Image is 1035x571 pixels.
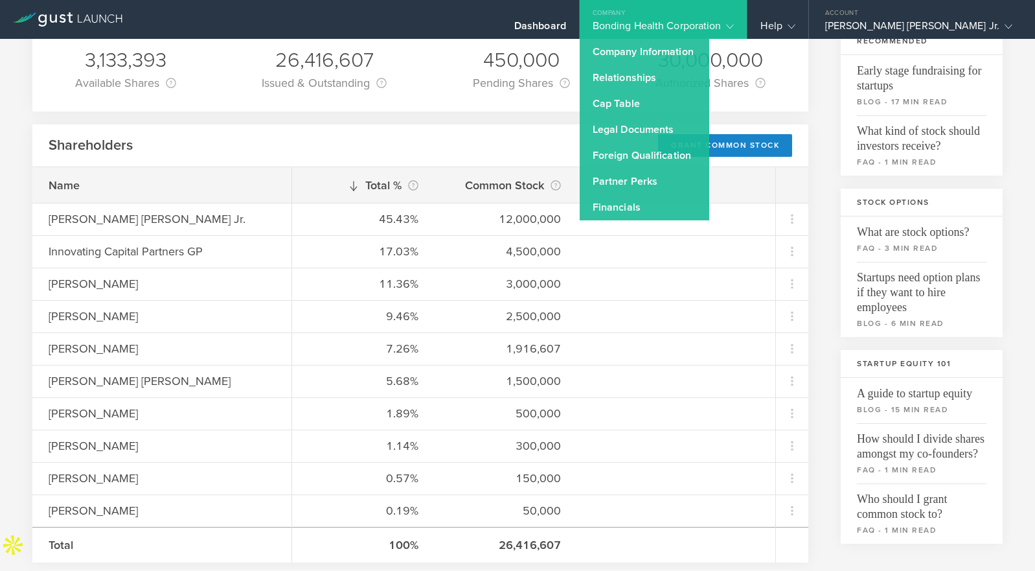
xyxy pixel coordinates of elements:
[49,470,275,487] div: [PERSON_NAME]
[473,74,570,92] div: Pending Shares
[49,211,275,227] div: [PERSON_NAME] [PERSON_NAME] Jr.
[49,177,275,194] div: Name
[857,378,986,401] span: A guide to startup equity
[857,404,986,415] small: blog - 15 min read
[49,136,133,155] h2: Shareholders
[451,437,561,454] div: 300,000
[49,405,275,422] div: [PERSON_NAME]
[308,340,418,357] div: 7.26%
[49,275,275,292] div: [PERSON_NAME]
[75,74,176,92] div: Available Shares
[49,373,275,390] div: [PERSON_NAME] [PERSON_NAME]
[514,19,566,39] div: Dashboard
[857,96,986,108] small: blog - 17 min read
[451,211,561,227] div: 12,000,000
[308,502,418,519] div: 0.19%
[75,47,176,74] div: 3,133,393
[451,340,561,357] div: 1,916,607
[841,378,1003,423] a: A guide to startup equityblog - 15 min read
[262,47,387,74] div: 26,416,607
[841,423,1003,484] a: How should I divide shares amongst my co-founders?faq - 1 min read
[308,405,418,422] div: 1.89%
[857,115,986,154] span: What kind of stock should investors receive?
[451,176,561,194] div: Common Stock
[655,74,766,92] div: Authorized Shares
[451,502,561,519] div: 50,000
[308,437,418,454] div: 1.14%
[49,308,275,325] div: [PERSON_NAME]
[308,470,418,487] div: 0.57%
[655,47,766,74] div: 30,000,000
[473,47,570,74] div: 450,000
[49,502,275,519] div: [PERSON_NAME]
[841,189,1003,216] h3: Stock Options
[262,74,387,92] div: Issued & Outstanding
[857,156,986,168] small: faq - 1 min read
[49,437,275,454] div: [PERSON_NAME]
[308,373,418,390] div: 5.68%
[841,262,1003,337] a: Startups need option plans if they want to hire employeesblog - 6 min read
[308,308,418,325] div: 9.46%
[857,242,986,254] small: faq - 3 min read
[841,27,1003,55] h3: Recommended
[451,243,561,260] div: 4,500,000
[593,19,734,39] div: Bonding Health Corporation
[658,134,792,157] div: Grant Common Stock
[857,423,986,461] span: How should I divide shares amongst my co-founders?
[760,19,795,39] div: Help
[857,262,986,315] span: Startups need option plans if they want to hire employees
[841,484,1003,544] a: Who should I grant common stock to?faq - 1 min read
[308,176,418,194] div: Total %
[825,19,1012,39] div: [PERSON_NAME] [PERSON_NAME] Jr.
[857,216,986,240] span: What are stock options?
[451,405,561,422] div: 500,000
[841,216,1003,262] a: What are stock options?faq - 3 min read
[451,275,561,292] div: 3,000,000
[841,350,1003,378] h3: Startup Equity 101
[49,340,275,357] div: [PERSON_NAME]
[857,318,986,329] small: blog - 6 min read
[308,211,418,227] div: 45.43%
[857,484,986,522] span: Who should I grant common stock to?
[308,275,418,292] div: 11.36%
[857,464,986,476] small: faq - 1 min read
[857,524,986,536] small: faq - 1 min read
[49,243,275,260] div: Innovating Capital Partners GP
[841,55,1003,115] a: Early stage fundraising for startupsblog - 17 min read
[451,308,561,325] div: 2,500,000
[451,470,561,487] div: 150,000
[857,55,986,93] span: Early stage fundraising for startups
[308,243,418,260] div: 17.03%
[841,115,1003,176] a: What kind of stock should investors receive?faq - 1 min read
[451,373,561,390] div: 1,500,000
